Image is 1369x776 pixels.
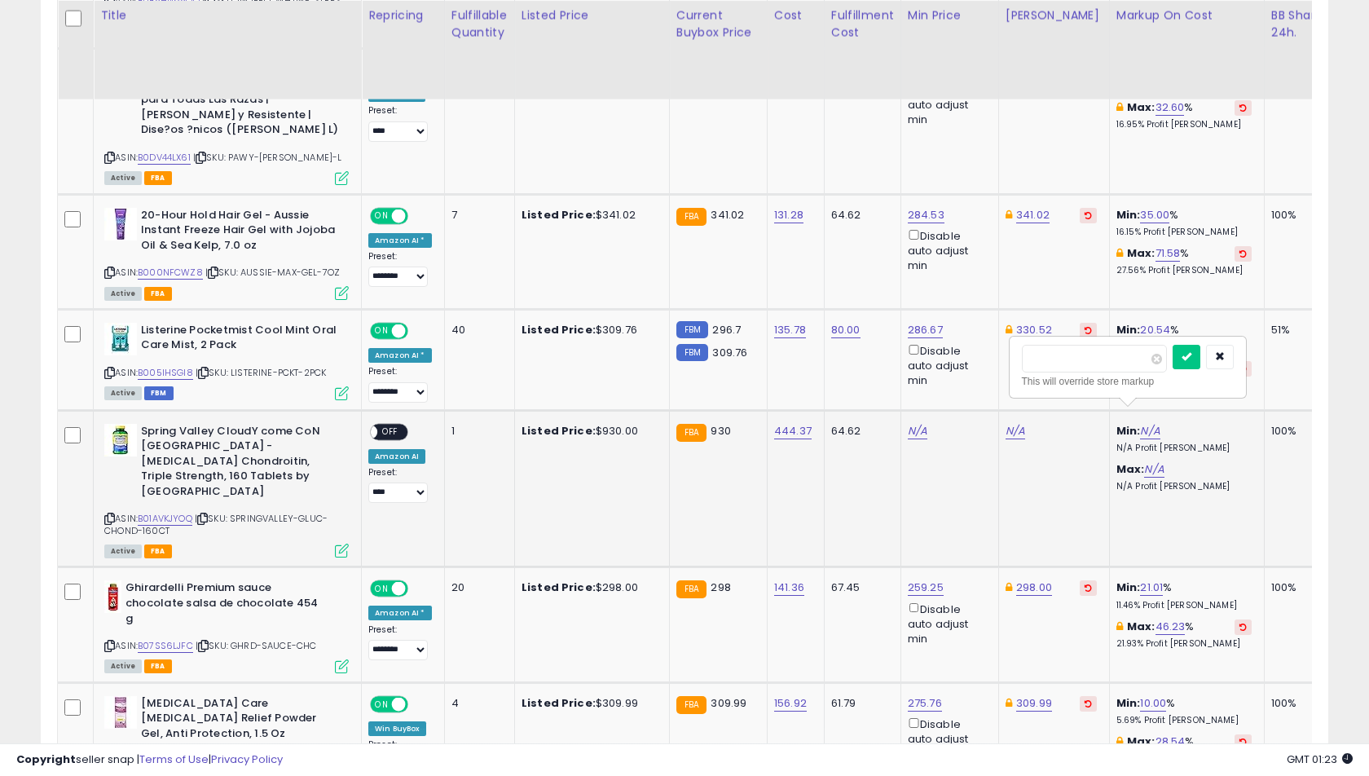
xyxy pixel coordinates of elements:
[1016,322,1052,338] a: 330.52
[1116,227,1252,238] p: 16.15% Profit [PERSON_NAME]
[1006,7,1103,24] div: [PERSON_NAME]
[104,323,137,355] img: 418DrA7ZGBL._SL40_.jpg
[141,323,339,357] b: Listerine Pocketmist Cool Mint Oral Care Mist, 2 Pack
[104,171,142,185] span: All listings currently available for purchase on Amazon
[100,7,354,24] div: Title
[104,659,142,673] span: All listings currently available for purchase on Amazon
[144,287,172,301] span: FBA
[196,639,317,652] span: | SKU: GHRD-SAUCE-CHC
[1156,619,1186,635] a: 46.23
[522,208,657,223] div: $341.02
[908,322,943,338] a: 286.67
[104,512,328,536] span: | SKU: SPRINGVALLEY-GLUC-CHOND-160CT
[1287,752,1353,767] span: 2025-09-15 01:23 GMT
[368,467,432,504] div: Preset:
[1006,423,1025,439] a: N/A
[1140,322,1170,338] a: 20.54
[1144,461,1164,478] a: N/A
[1116,695,1141,711] b: Min:
[138,151,191,165] a: B0DV44LX61
[205,266,340,279] span: | SKU: AUSSIE-MAX-GEL-7OZ
[774,207,803,223] a: 131.28
[1016,580,1052,596] a: 298.00
[1127,99,1156,115] b: Max:
[676,208,707,226] small: FBA
[1116,265,1252,276] p: 27.56% Profit [PERSON_NAME]
[522,695,596,711] b: Listed Price:
[831,424,888,439] div: 64.62
[1140,207,1169,223] a: 35.00
[774,695,807,712] a: 156.92
[774,322,806,338] a: 135.78
[908,7,992,24] div: Min Price
[138,366,193,380] a: B005IHSGI8
[1116,481,1252,492] p: N/A Profit [PERSON_NAME]
[104,208,349,298] div: ASIN:
[711,423,730,439] span: 930
[908,81,986,127] div: Disable auto adjust min
[1116,638,1252,650] p: 21.93% Profit [PERSON_NAME]
[908,580,944,596] a: 259.25
[711,207,744,223] span: 341.02
[831,580,888,595] div: 67.45
[1116,423,1141,439] b: Min:
[676,580,707,598] small: FBA
[372,324,392,337] span: ON
[368,251,432,288] div: Preset:
[1140,695,1166,712] a: 10.00
[451,7,508,42] div: Fulfillable Quantity
[1109,1,1264,99] th: The percentage added to the cost of goods (COGS) that forms the calculator for Min & Max prices.
[1116,100,1252,130] div: %
[104,580,121,613] img: 41pMUdGwZeL._SL40_.jpg
[831,696,888,711] div: 61.79
[522,323,657,337] div: $309.76
[144,545,172,558] span: FBA
[1116,461,1145,477] b: Max:
[125,580,324,630] b: Ghirardelli Premium sauce chocolate salsa de chocolate 454 g
[1116,696,1252,726] div: %
[104,424,349,557] div: ASIN:
[406,324,432,337] span: OFF
[774,423,812,439] a: 444.37
[831,208,888,223] div: 64.62
[676,696,707,714] small: FBA
[1271,208,1325,223] div: 100%
[368,721,426,736] div: Win BuyBox
[196,366,326,379] span: | SKU: LISTERINE-PCKT-2PCK
[1116,7,1257,24] div: Markup on Cost
[908,715,986,761] div: Disable auto adjust min
[104,287,142,301] span: All listings currently available for purchase on Amazon
[138,639,193,653] a: B07SS6LJFC
[104,580,349,671] div: ASIN:
[1022,373,1234,390] div: This will override store markup
[1271,323,1325,337] div: 51%
[1116,619,1252,650] div: %
[711,580,730,595] span: 298
[406,209,432,223] span: OFF
[1116,119,1252,130] p: 16.95% Profit [PERSON_NAME]
[368,449,425,464] div: Amazon AI
[141,424,339,504] b: Spring Valley CloudY come CoN [GEOGRAPHIC_DATA] - [MEDICAL_DATA] Chondroitin, Triple Strength, 16...
[1156,245,1181,262] a: 71.58
[144,171,172,185] span: FBA
[377,425,403,439] span: OFF
[1116,443,1252,454] p: N/A Profit [PERSON_NAME]
[451,580,502,595] div: 20
[1116,580,1252,611] div: %
[451,323,502,337] div: 40
[1140,580,1163,596] a: 21.01
[144,659,172,673] span: FBA
[372,209,392,223] span: ON
[1116,715,1252,726] p: 5.69% Profit [PERSON_NAME]
[104,696,137,729] img: 41JAMpLyvTL._SL40_.jpg
[908,207,944,223] a: 284.53
[1127,245,1156,261] b: Max:
[711,695,746,711] span: 309.99
[104,545,142,558] span: All listings currently available for purchase on Amazon
[522,423,596,439] b: Listed Price:
[522,424,657,439] div: $930.00
[1271,7,1331,42] div: BB Share 24h.
[908,227,986,273] div: Disable auto adjust min
[141,62,339,142] b: Pawy Collar para Perro Tejido a Mano Ajustable | Hecho en M?xico | para Todas Las Razas | [PERSON...
[211,752,283,767] a: Privacy Policy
